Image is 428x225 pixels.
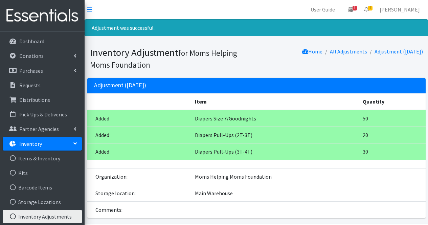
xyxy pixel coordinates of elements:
[191,110,359,127] td: Diapers Size 7/Goodnights
[359,127,426,143] td: 20
[3,64,82,77] a: Purchases
[302,48,322,55] a: Home
[191,127,359,143] td: Diapers Pull-Ups (2T-3T)
[19,38,44,45] p: Dashboard
[87,185,191,202] td: Storage location:
[87,143,191,160] td: Added
[3,152,82,165] a: Items & Inventory
[359,110,426,127] td: 50
[90,48,237,70] small: for Moms Helping Moms Foundation
[3,195,82,209] a: Storage Locations
[3,78,82,92] a: Requests
[3,49,82,63] a: Donations
[3,166,82,180] a: Kits
[19,67,43,74] p: Purchases
[3,137,82,151] a: Inventory
[85,19,428,36] div: Adjustment was successful.
[3,35,82,48] a: Dashboard
[94,82,146,89] h2: Adjustment ([DATE])
[191,93,359,110] th: Item
[359,143,426,160] td: 30
[87,202,191,218] td: Comments:
[19,140,42,147] p: Inventory
[19,82,41,89] p: Requests
[3,181,82,194] a: Barcode Items
[19,126,59,132] p: Partner Agencies
[3,122,82,136] a: Partner Agencies
[359,93,426,110] th: Quantity
[3,210,82,223] a: Inventory Adjustments
[19,52,44,59] p: Donations
[191,168,359,185] td: Moms Helping Moms Foundation
[368,6,373,10] span: 4
[191,185,359,202] td: Main Warehouse
[87,127,191,143] td: Added
[359,3,374,16] a: 4
[87,110,191,127] td: Added
[330,48,367,55] a: All Adjustments
[19,111,67,118] p: Pick Ups & Deliveries
[305,3,340,16] a: User Guide
[191,143,359,160] td: Diapers Pull-Ups (3T-4T)
[375,48,423,55] a: Adjustment ([DATE])
[353,6,357,10] span: 3
[343,3,359,16] a: 3
[90,47,254,70] h1: Inventory Adjustment
[3,4,82,27] img: HumanEssentials
[374,3,425,16] a: [PERSON_NAME]
[3,108,82,121] a: Pick Ups & Deliveries
[19,96,50,103] p: Distributions
[3,93,82,107] a: Distributions
[87,168,191,185] td: Organization:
